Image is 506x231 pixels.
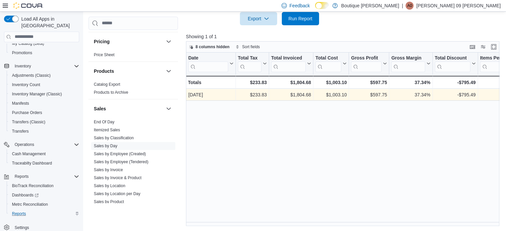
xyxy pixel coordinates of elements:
[165,105,173,113] button: Sales
[9,71,53,79] a: Adjustments (Classic)
[12,119,45,125] span: Transfers (Classic)
[315,55,341,61] div: Total Cost
[9,99,32,107] a: Manifests
[12,41,44,46] span: My Catalog (Beta)
[165,38,173,46] button: Pricing
[94,160,148,164] a: Sales by Employee (Tendered)
[9,90,65,98] a: Inventory Manager (Classic)
[7,159,82,168] button: Traceabilty Dashboard
[188,55,228,72] div: Date
[9,127,79,135] span: Transfers
[288,15,312,22] span: Run Report
[391,91,430,99] div: 37.34%
[9,40,79,48] span: My Catalog (Beta)
[12,50,32,56] span: Promotions
[7,71,82,80] button: Adjustments (Classic)
[9,200,51,208] a: Metrc Reconciliation
[94,175,141,180] a: Sales by Invoice & Product
[94,68,163,74] button: Products
[233,43,262,51] button: Sort fields
[391,55,425,72] div: Gross Margin
[244,12,273,25] span: Export
[479,43,487,51] button: Display options
[186,33,503,40] p: Showing 1 of 1
[238,78,267,86] div: $233.83
[9,90,79,98] span: Inventory Manager (Classic)
[271,91,311,99] div: $1,804.68
[9,191,79,199] span: Dashboards
[12,183,54,188] span: BioTrack Reconciliation
[15,174,29,179] span: Reports
[94,38,109,45] h3: Pricing
[7,117,82,127] button: Transfers (Classic)
[94,82,120,87] a: Catalog Export
[9,200,79,208] span: Metrc Reconciliation
[12,192,39,198] span: Dashboards
[407,2,412,10] span: A0
[7,89,82,99] button: Inventory Manager (Classic)
[196,44,230,50] span: 8 columns hidden
[351,91,387,99] div: $597.75
[12,151,46,157] span: Cash Management
[9,182,79,190] span: BioTrack Reconciliation
[94,167,123,173] span: Sales by Invoice
[9,81,79,89] span: Inventory Count
[94,136,134,140] a: Sales by Classification
[94,127,120,133] span: Itemized Sales
[7,127,82,136] button: Transfers
[282,12,319,25] button: Run Report
[94,183,125,188] a: Sales by Location
[15,63,31,69] span: Inventory
[7,209,82,218] button: Reports
[271,55,306,61] div: Total Invoiced
[94,53,114,57] a: Price Sheet
[315,55,341,72] div: Total Cost
[12,161,52,166] span: Traceabilty Dashboard
[7,48,82,58] button: Promotions
[238,91,267,99] div: $233.83
[9,81,43,89] a: Inventory Count
[9,109,79,117] span: Purchase Orders
[7,108,82,117] button: Purchase Orders
[468,43,476,51] button: Keyboard shortcuts
[12,173,79,180] span: Reports
[9,150,48,158] a: Cash Management
[315,78,347,86] div: $1,003.10
[9,210,79,218] span: Reports
[238,55,261,72] div: Total Tax
[7,39,82,48] button: My Catalog (Beta)
[94,38,163,45] button: Pricing
[351,78,387,86] div: $597.75
[289,2,310,9] span: Feedback
[238,55,267,72] button: Total Tax
[351,55,387,72] button: Gross Profit
[351,55,382,61] div: Gross Profit
[12,202,48,207] span: Metrc Reconciliation
[9,99,79,107] span: Manifests
[271,78,311,86] div: $1,804.68
[188,91,234,99] div: [DATE]
[406,2,414,10] div: Angelica 09 Ruelas
[88,80,178,99] div: Products
[9,210,29,218] a: Reports
[94,52,114,58] span: Price Sheet
[341,2,399,10] p: Boutique [PERSON_NAME]
[434,55,470,72] div: Total Discount
[7,200,82,209] button: Metrc Reconciliation
[416,2,501,10] p: [PERSON_NAME] 09 [PERSON_NAME]
[12,62,34,70] button: Inventory
[315,55,347,72] button: Total Cost
[1,61,82,71] button: Inventory
[94,199,124,204] span: Sales by Product
[94,152,146,156] a: Sales by Employee (Created)
[94,151,146,157] span: Sales by Employee (Created)
[12,173,31,180] button: Reports
[12,141,37,149] button: Operations
[9,71,79,79] span: Adjustments (Classic)
[434,55,470,61] div: Total Discount
[9,159,79,167] span: Traceabilty Dashboard
[94,68,114,74] h3: Products
[434,91,475,99] div: -$795.49
[165,67,173,75] button: Products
